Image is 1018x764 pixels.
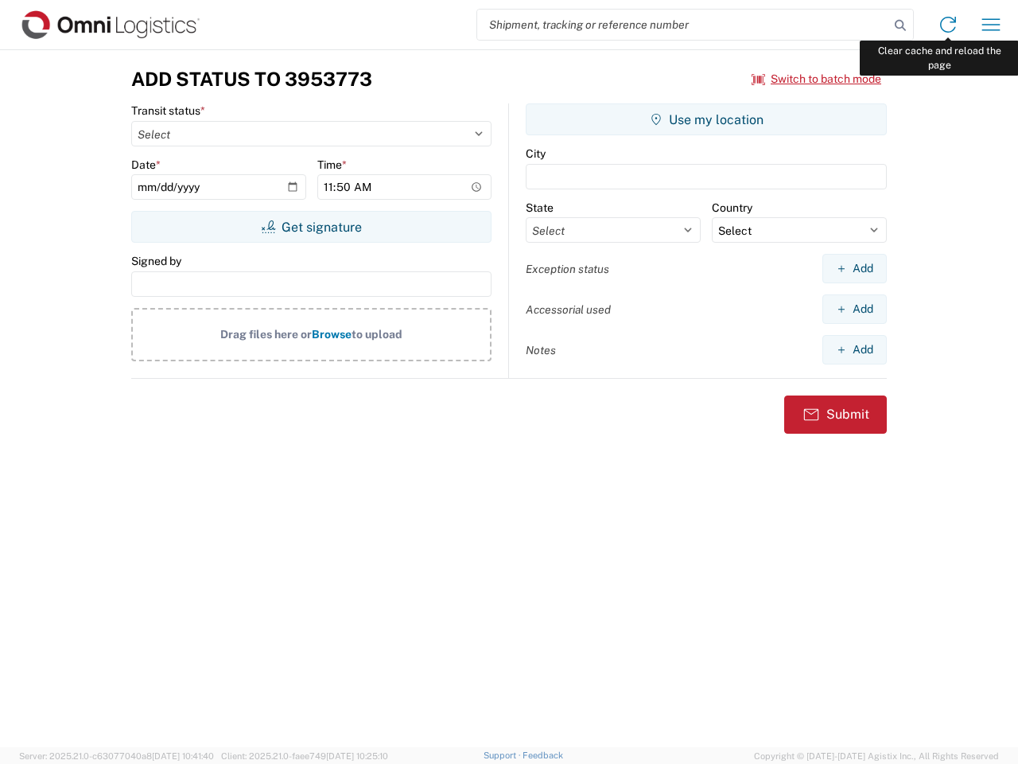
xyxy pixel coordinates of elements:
button: Add [822,335,887,364]
span: [DATE] 10:25:10 [326,751,388,761]
span: to upload [352,328,402,341]
span: Drag files here or [220,328,312,341]
label: Country [712,201,752,215]
input: Shipment, tracking or reference number [477,10,889,40]
span: Client: 2025.21.0-faee749 [221,751,388,761]
label: Transit status [131,103,205,118]
span: Copyright © [DATE]-[DATE] Agistix Inc., All Rights Reserved [754,749,999,763]
button: Add [822,294,887,324]
span: [DATE] 10:41:40 [152,751,214,761]
label: Accessorial used [526,302,611,317]
label: Signed by [131,254,181,268]
label: City [526,146,546,161]
span: Server: 2025.21.0-c63077040a8 [19,751,214,761]
button: Add [822,254,887,283]
button: Get signature [131,211,492,243]
a: Support [484,750,523,760]
label: Date [131,158,161,172]
span: Browse [312,328,352,341]
label: Exception status [526,262,609,276]
a: Feedback [523,750,563,760]
label: State [526,201,554,215]
label: Notes [526,343,556,357]
button: Submit [784,396,887,434]
button: Switch to batch mode [752,66,881,92]
h3: Add Status to 3953773 [131,68,372,91]
button: Use my location [526,103,887,135]
label: Time [317,158,347,172]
